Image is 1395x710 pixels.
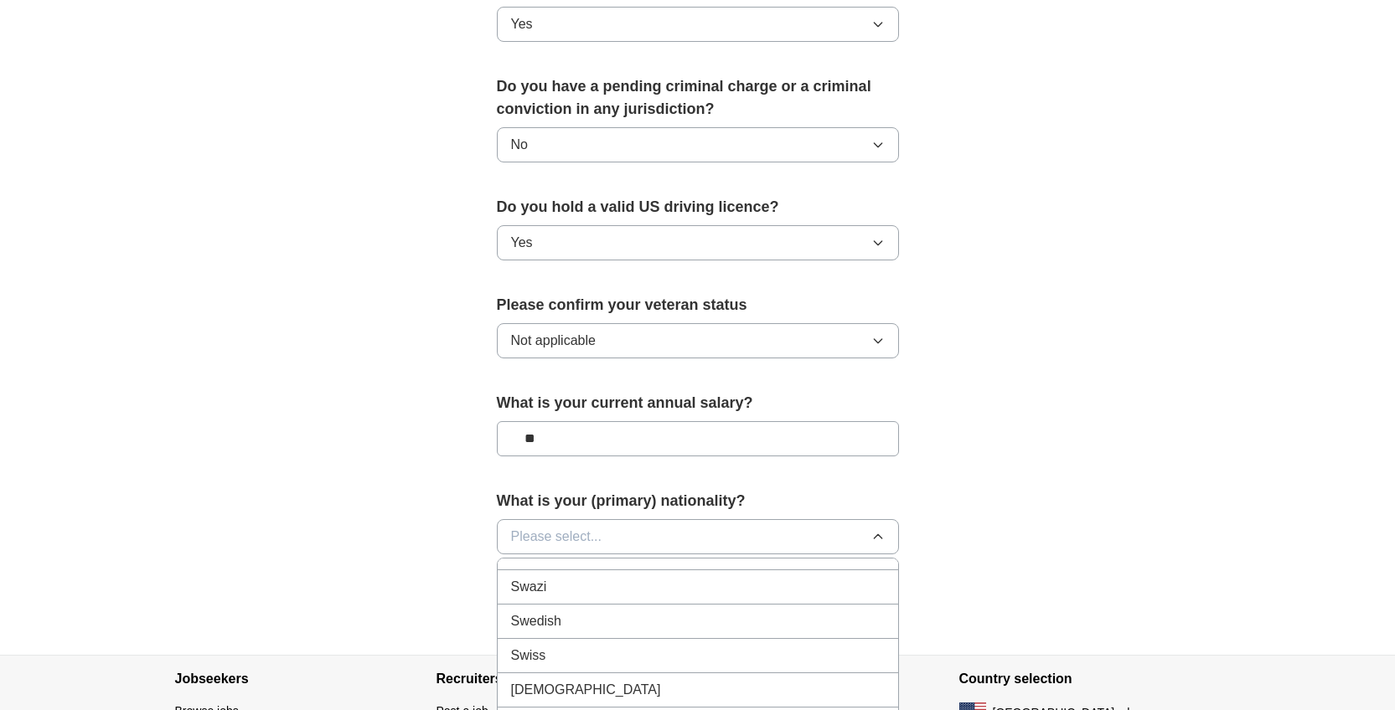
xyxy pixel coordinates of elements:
[497,519,899,554] button: Please select...
[497,392,899,414] label: What is your current annual salary?
[497,75,899,121] label: Do you have a pending criminal charge or a criminal conviction in any jurisdiction?
[511,611,561,631] span: Swedish
[497,490,899,512] label: What is your (primary) nationality?
[497,225,899,260] button: Yes
[511,527,602,547] span: Please select...
[497,323,899,358] button: Not applicable
[497,196,899,219] label: Do you hold a valid US driving licence?
[511,577,547,597] span: Swazi
[497,294,899,316] label: Please confirm your veteran status
[497,7,899,42] button: Yes
[511,135,528,155] span: No
[511,14,533,34] span: Yes
[511,646,546,666] span: Swiss
[511,233,533,253] span: Yes
[511,680,661,700] span: [DEMOGRAPHIC_DATA]
[497,127,899,162] button: No
[959,656,1221,702] h4: Country selection
[511,331,596,351] span: Not applicable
